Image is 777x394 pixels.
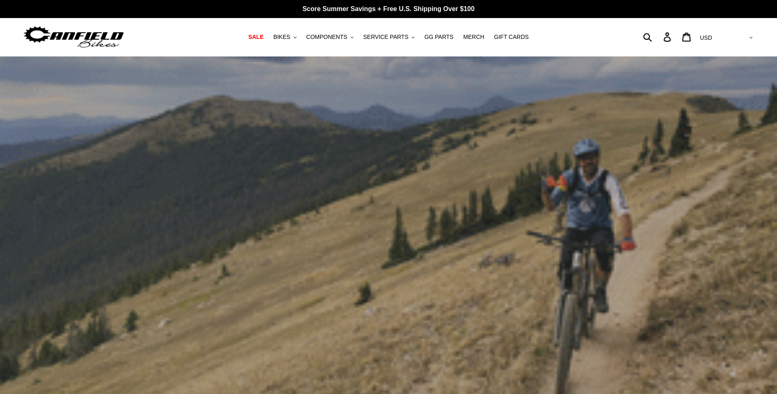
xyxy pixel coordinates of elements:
span: COMPONENTS [306,34,347,41]
input: Search [648,28,668,46]
span: GG PARTS [424,34,453,41]
button: BIKES [269,32,300,43]
span: SERVICE PARTS [363,34,408,41]
a: GG PARTS [420,32,458,43]
span: BIKES [273,34,290,41]
img: Canfield Bikes [23,24,125,50]
span: SALE [248,34,263,41]
span: MERCH [463,34,484,41]
button: SERVICE PARTS [359,32,419,43]
a: GIFT CARDS [490,32,533,43]
span: GIFT CARDS [494,34,529,41]
a: MERCH [459,32,488,43]
a: SALE [244,32,267,43]
button: COMPONENTS [302,32,358,43]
